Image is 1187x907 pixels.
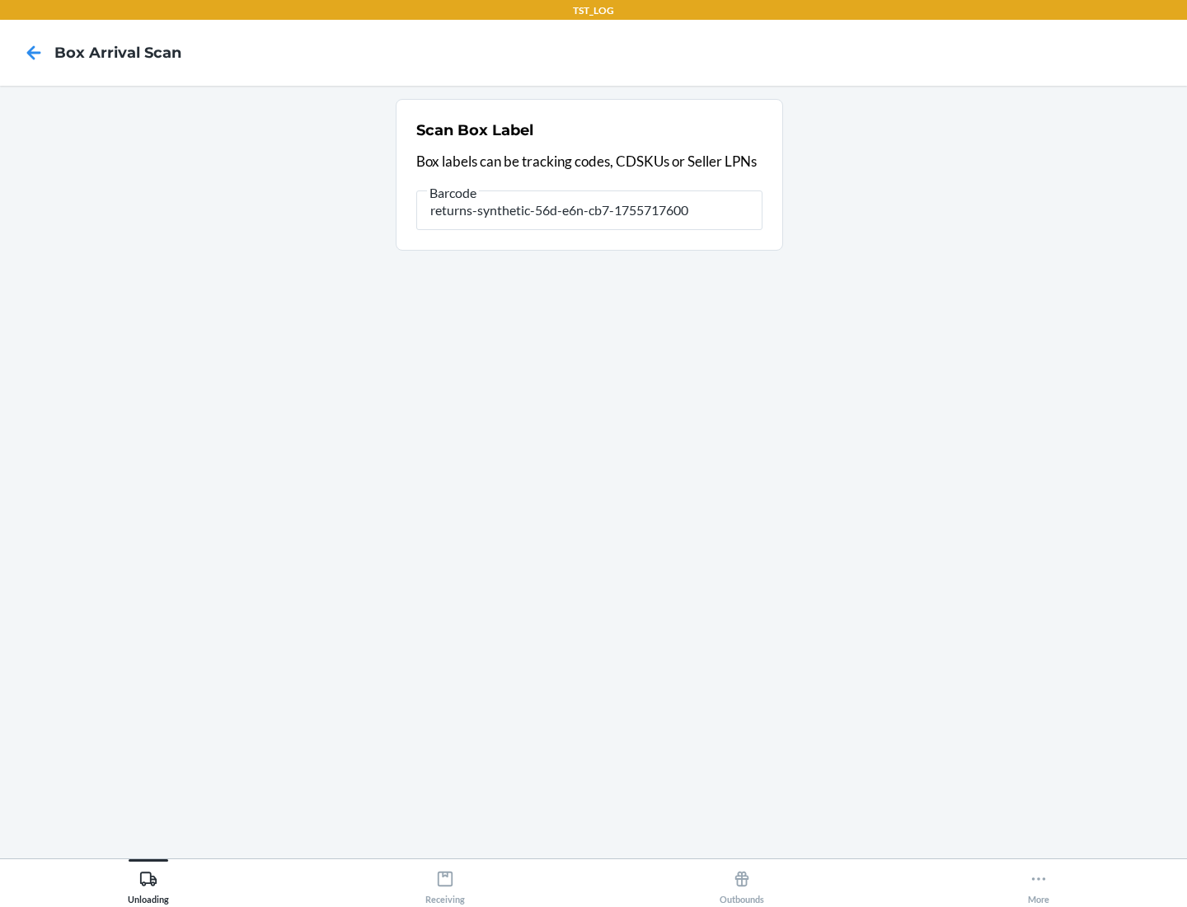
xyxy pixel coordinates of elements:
div: Unloading [128,863,169,905]
span: Barcode [427,185,479,201]
div: Outbounds [720,863,764,905]
h4: Box Arrival Scan [54,42,181,63]
div: Receiving [425,863,465,905]
div: More [1028,863,1049,905]
p: Box labels can be tracking codes, CDSKUs or Seller LPNs [416,151,762,172]
p: TST_LOG [573,3,614,18]
button: More [890,859,1187,905]
button: Receiving [297,859,593,905]
h2: Scan Box Label [416,120,533,141]
button: Outbounds [593,859,890,905]
input: Barcode [416,190,762,230]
